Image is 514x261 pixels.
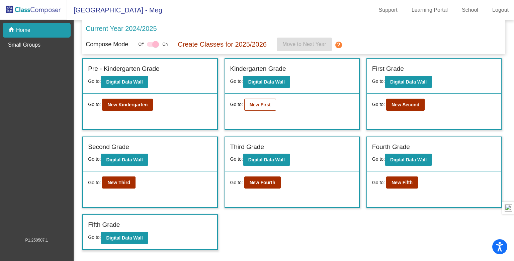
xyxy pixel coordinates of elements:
b: New Second [392,102,419,107]
button: Digital Data Wall [243,76,290,88]
p: Compose Mode [86,40,128,49]
b: New Third [107,180,130,185]
b: New First [250,102,271,107]
button: New Kindergarten [102,99,153,111]
p: Small Groups [8,41,40,49]
label: Pre - Kindergarten Grade [88,64,159,74]
p: Home [16,26,30,34]
button: New Fifth [386,176,418,189]
button: Digital Data Wall [101,154,148,166]
p: Create Classes for 2025/2026 [178,39,267,49]
b: New Fourth [250,180,275,185]
label: Third Grade [230,142,264,152]
button: Move to Next Year [277,38,332,51]
span: Go to: [230,156,243,162]
label: First Grade [372,64,404,74]
span: Go to: [372,156,385,162]
a: Learning Portal [406,5,453,15]
b: Digital Data Wall [390,157,427,162]
a: School [456,5,484,15]
b: Digital Data Wall [390,79,427,85]
button: Digital Data Wall [101,232,148,244]
button: Digital Data Wall [385,76,432,88]
span: Go to: [372,179,385,186]
button: Digital Data Wall [385,154,432,166]
span: Go to: [230,79,243,84]
b: New Kindergarten [107,102,148,107]
button: Digital Data Wall [101,76,148,88]
span: Go to: [372,101,385,108]
button: Digital Data Wall [243,154,290,166]
button: New First [244,99,276,111]
button: New Fourth [244,176,281,189]
span: Go to: [88,156,101,162]
button: New Second [386,99,425,111]
label: Fifth Grade [88,220,120,230]
span: On [162,41,168,47]
button: New Third [102,176,136,189]
label: Fourth Grade [372,142,410,152]
b: Digital Data Wall [106,235,143,241]
p: Current Year 2024/2025 [86,23,157,34]
span: Go to: [88,234,101,240]
span: Go to: [230,101,243,108]
span: [GEOGRAPHIC_DATA] - Meg [67,5,162,15]
span: Go to: [88,101,101,108]
mat-icon: help [335,41,343,49]
b: New Fifth [392,180,413,185]
span: Go to: [88,79,101,84]
span: Off [138,41,144,47]
b: Digital Data Wall [106,157,143,162]
span: Go to: [230,179,243,186]
a: Logout [487,5,514,15]
a: Support [373,5,403,15]
b: Digital Data Wall [248,79,285,85]
b: Digital Data Wall [106,79,143,85]
span: Go to: [88,179,101,186]
span: Move to Next Year [282,41,326,47]
b: Digital Data Wall [248,157,285,162]
label: Kindergarten Grade [230,64,286,74]
mat-icon: home [8,26,16,34]
span: Go to: [372,79,385,84]
label: Second Grade [88,142,129,152]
